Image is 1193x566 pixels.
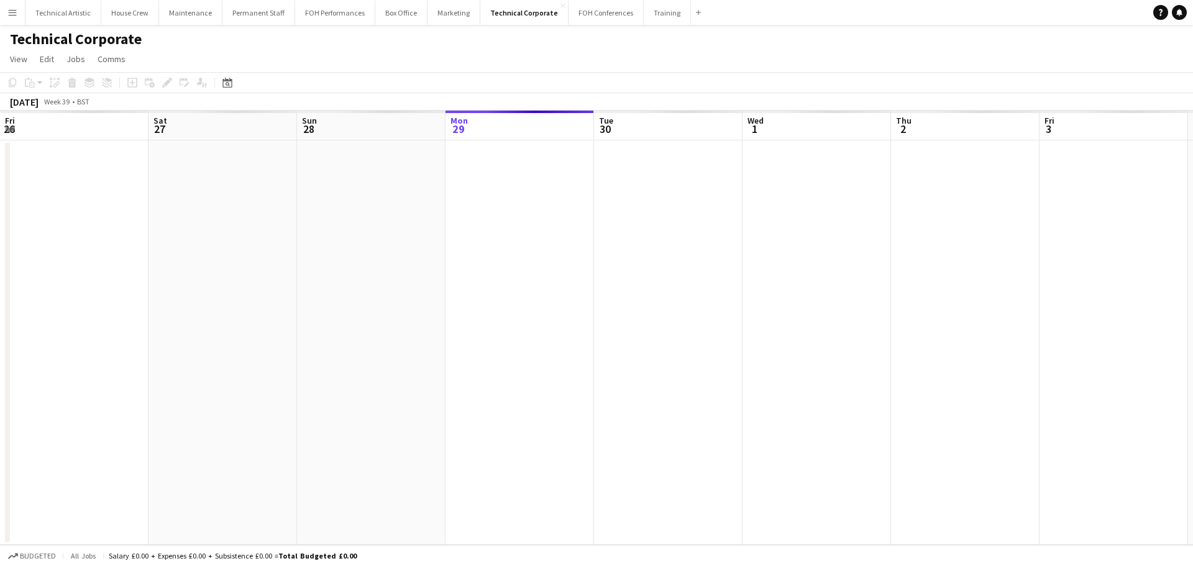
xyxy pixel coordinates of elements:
span: Total Budgeted £0.00 [278,551,357,560]
div: [DATE] [10,96,39,108]
span: Thu [896,115,912,126]
div: BST [77,97,89,106]
span: Wed [747,115,764,126]
button: Marketing [427,1,480,25]
button: FOH Performances [295,1,375,25]
span: Fri [1044,115,1054,126]
span: 30 [597,122,613,136]
span: Sun [302,115,317,126]
a: Jobs [62,51,90,67]
span: 1 [746,122,764,136]
span: 27 [152,122,167,136]
h1: Technical Corporate [10,30,142,48]
span: 2 [894,122,912,136]
span: View [10,53,27,65]
button: Box Office [375,1,427,25]
span: 3 [1043,122,1054,136]
span: Comms [98,53,126,65]
button: Budgeted [6,549,58,563]
span: All jobs [68,551,98,560]
button: Training [644,1,691,25]
a: Comms [93,51,130,67]
button: Technical Artistic [25,1,101,25]
span: Fri [5,115,15,126]
a: View [5,51,32,67]
span: Sat [153,115,167,126]
span: 28 [300,122,317,136]
span: Tue [599,115,613,126]
div: Salary £0.00 + Expenses £0.00 + Subsistence £0.00 = [109,551,357,560]
span: Edit [40,53,54,65]
button: Maintenance [159,1,222,25]
span: Jobs [66,53,85,65]
span: Week 39 [41,97,72,106]
button: House Crew [101,1,159,25]
span: Budgeted [20,552,56,560]
button: Permanent Staff [222,1,295,25]
button: FOH Conferences [569,1,644,25]
span: 29 [449,122,468,136]
span: 26 [3,122,15,136]
a: Edit [35,51,59,67]
button: Technical Corporate [480,1,569,25]
span: Mon [450,115,468,126]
